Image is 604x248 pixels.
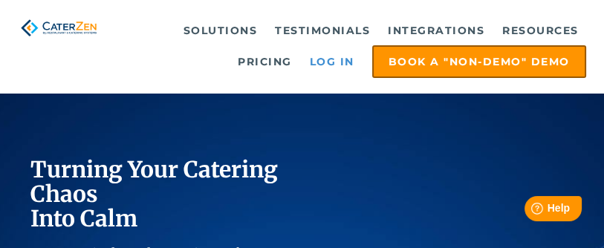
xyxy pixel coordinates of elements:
[302,47,362,76] a: Log in
[372,45,586,78] a: Book a "Non-Demo" Demo
[18,16,100,40] img: caterzen
[115,16,585,78] div: Navigation Menu
[495,16,586,45] a: Resources
[267,16,377,45] a: Testimonials
[380,16,492,45] a: Integrations
[176,16,265,45] a: Solutions
[472,190,588,232] iframe: Help widget launcher
[30,155,278,232] span: Turning Your Catering Chaos Into Calm
[230,47,299,76] a: Pricing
